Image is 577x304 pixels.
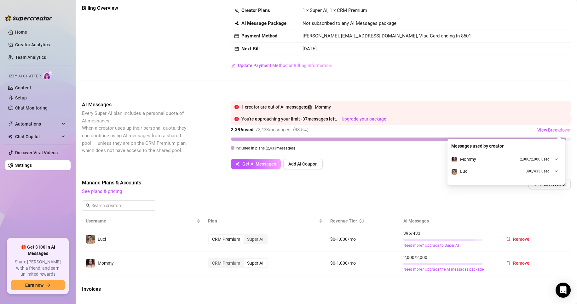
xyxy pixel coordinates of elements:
span: Izzy AI Chatter [9,73,41,79]
a: Setup [15,95,27,100]
div: Open Intercom Messenger [556,283,571,298]
span: Mommy [460,157,476,162]
a: Upgrade your package [342,116,386,121]
span: AI Messages [82,101,188,109]
button: Get AI Messages [231,159,281,169]
span: Billing Overview [82,4,188,12]
span: arrow-right [46,283,50,287]
button: Earn nowarrow-right [11,280,65,290]
span: Update Payment Method or Billing Information [238,63,331,68]
strong: Messages used by creator [451,144,504,149]
span: Earn now [25,283,43,288]
th: AI Messages [400,215,497,227]
span: Automations [15,119,60,129]
span: Mommy [315,104,331,110]
a: Team Analytics [15,55,46,60]
strong: AI Message Package [241,20,286,26]
img: logo-BBDzfeDw.svg [5,15,52,21]
span: close-circle [234,117,239,121]
span: 2,000 / 2,000 [403,254,493,261]
span: Luci [98,237,106,242]
div: Super AI [244,259,267,267]
div: 1 creator are out of AI messages: [241,104,567,110]
img: Luci [452,169,457,175]
a: Content [15,85,31,90]
span: 396 / 433 [403,230,493,237]
a: Need more? Upgrade the AI messages package [403,267,493,273]
a: Creator Analytics [15,40,66,50]
div: Super AI [244,235,267,244]
span: thunderbolt [8,121,13,127]
th: Plan [204,215,326,227]
span: down [555,158,558,161]
button: View Breakdown [537,125,571,135]
strong: Next Bill [241,46,260,52]
span: info-circle [360,219,364,223]
div: segmented control [208,258,268,268]
span: delete [506,237,511,241]
img: Mommy [86,259,95,267]
span: 396 / 433 used [526,168,550,174]
span: down [555,170,558,173]
strong: Payment Method [241,33,277,39]
span: Remove [513,261,529,266]
img: Mommy [452,157,457,162]
span: ( 98.5 %) [293,127,309,132]
span: / 2,433 messages [256,127,291,132]
span: 🎁 Get $100 in AI Messages [11,244,65,256]
a: Settings [15,163,32,168]
span: Manage Plans & Accounts [82,179,486,187]
span: Remove [513,237,529,242]
button: Remove [501,258,534,268]
span: delete [506,261,511,265]
span: Mommy [98,261,114,266]
span: Invoices [82,285,188,293]
div: CRM Premium [209,235,244,244]
span: close-circle [234,105,239,109]
span: Plan [208,217,318,224]
button: Remove [501,234,534,244]
button: Update Payment Method or Billing Information [231,60,332,70]
strong: 2,396 used [231,127,253,132]
span: [PERSON_NAME], [EMAIL_ADDRESS][DOMAIN_NAME], Visa Card ending in 8501 [303,33,471,39]
span: 1 x Super AI, 1 x CRM Premium [303,8,367,13]
span: edit [231,63,235,68]
span: View Breakdown [537,127,570,132]
button: Add AI Coupon [283,159,323,169]
div: segmented control [208,234,268,244]
div: You're approaching your limit - 37 messages left. [241,115,567,122]
th: Username [82,215,204,227]
span: [DATE] [303,46,317,52]
img: AI Chatter [43,71,53,80]
td: $0-1,000/mo [326,227,400,251]
span: credit-card [234,34,239,38]
div: CRM Premium [209,259,244,267]
span: Get AI Messages [242,161,276,166]
span: Luci [460,169,468,174]
div: MommyMommy2,000/2,000 used [451,153,562,165]
input: Search creators [91,202,147,209]
span: Every Super AI plan includes a personal quota of AI messages. When a creator uses up their person... [82,110,187,153]
a: Chat Monitoring [15,105,48,110]
span: Add AI Coupon [288,161,318,166]
div: LuciLuci396/433 used [451,165,562,177]
span: Chat Copilot [15,132,60,142]
span: search [86,203,90,208]
a: Need more? Upgrade to Super AI [403,243,493,249]
span: Share [PERSON_NAME] with a friend, and earn unlimited rewards [11,259,65,278]
span: Username [86,217,195,224]
img: Chat Copilot [8,134,12,139]
a: Discover Viral Videos [15,150,58,155]
span: team [234,8,239,13]
img: Mommy [308,105,312,110]
strong: Creator Plans [241,8,270,13]
span: calendar [234,47,239,51]
span: 2,000 / 2,000 used [520,156,550,162]
a: See plans & pricing [82,189,122,194]
span: Not subscribed to any AI Messages package [303,20,396,27]
span: Revenue Tier [330,218,357,223]
img: Luci [86,235,95,244]
span: Included in plans ( 2,433 messages) [236,146,295,150]
td: $0-1,000/mo [326,251,400,276]
a: Home [15,30,27,35]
